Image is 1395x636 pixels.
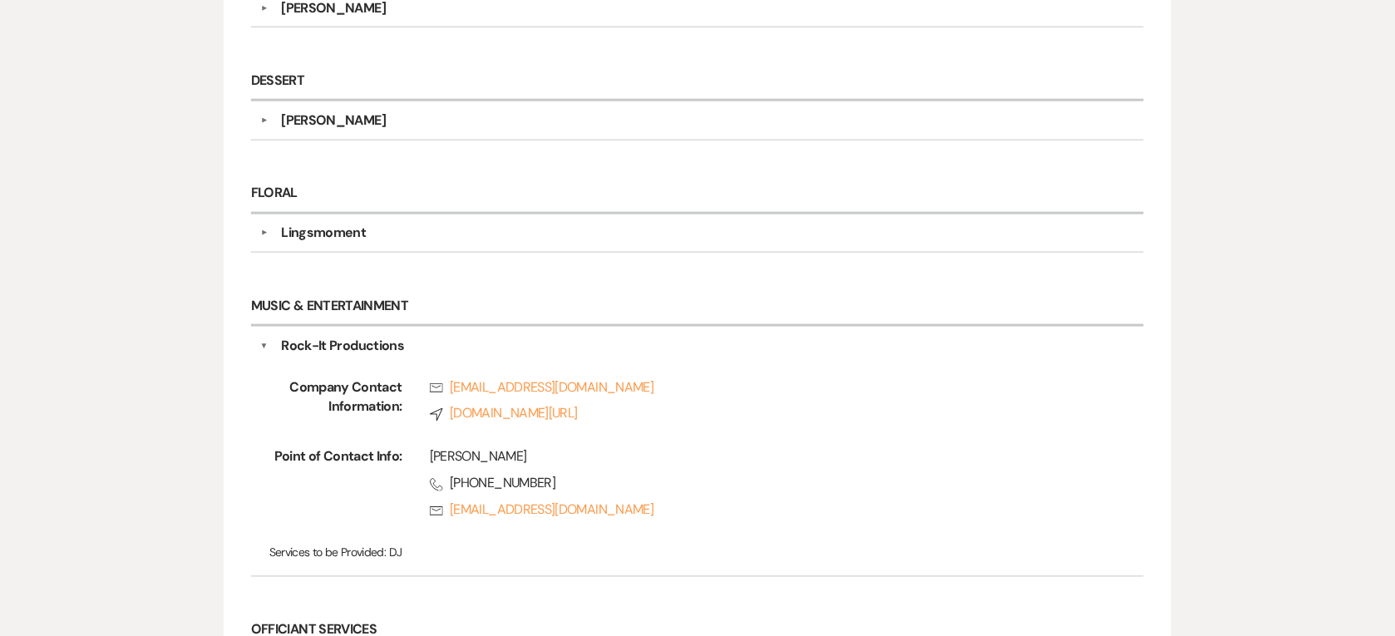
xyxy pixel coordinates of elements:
[430,404,1092,424] a: [DOMAIN_NAME][URL]
[430,447,1092,467] div: [PERSON_NAME]
[254,229,274,237] button: ▼
[269,545,387,560] span: Services to be Provided:
[251,62,1144,101] h6: Dessert
[269,447,402,527] span: Point of Contact Info:
[254,4,274,12] button: ▼
[430,474,1092,494] span: [PHONE_NUMBER]
[260,336,269,356] button: ▼
[251,288,1144,327] h6: Music & Entertainment
[269,544,1126,562] p: DJ
[254,116,274,125] button: ▼
[251,175,1144,214] h6: Floral
[430,377,1092,397] a: [EMAIL_ADDRESS][DOMAIN_NAME]
[281,111,386,131] div: [PERSON_NAME]
[269,377,402,431] span: Company Contact Information:
[430,500,1092,520] a: [EMAIL_ADDRESS][DOMAIN_NAME]
[281,336,404,356] div: Rock-It Productions
[281,223,366,243] div: Lingsmoment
